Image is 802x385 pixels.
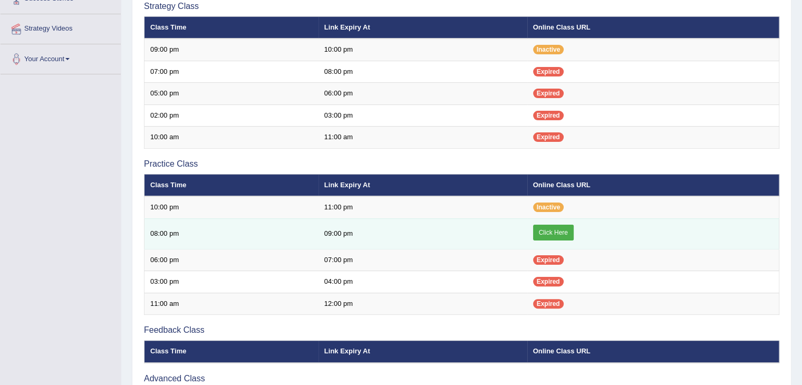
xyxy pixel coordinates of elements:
[144,293,318,315] td: 11:00 am
[144,2,779,11] h3: Strategy Class
[533,277,564,286] span: Expired
[318,341,527,363] th: Link Expiry At
[533,45,564,54] span: Inactive
[318,104,527,127] td: 03:00 pm
[318,16,527,38] th: Link Expiry At
[144,104,318,127] td: 02:00 pm
[144,271,318,293] td: 03:00 pm
[533,111,564,120] span: Expired
[144,127,318,149] td: 10:00 am
[144,341,318,363] th: Class Time
[144,374,779,383] h3: Advanced Class
[144,16,318,38] th: Class Time
[318,196,527,218] td: 11:00 pm
[144,249,318,271] td: 06:00 pm
[533,255,564,265] span: Expired
[144,196,318,218] td: 10:00 pm
[533,299,564,309] span: Expired
[527,174,779,196] th: Online Class URL
[527,16,779,38] th: Online Class URL
[318,218,527,249] td: 09:00 pm
[533,89,564,98] span: Expired
[533,67,564,76] span: Expired
[144,159,779,169] h3: Practice Class
[144,325,779,335] h3: Feedback Class
[318,83,527,105] td: 06:00 pm
[318,271,527,293] td: 04:00 pm
[533,203,564,212] span: Inactive
[527,341,779,363] th: Online Class URL
[318,174,527,196] th: Link Expiry At
[533,132,564,142] span: Expired
[144,218,318,249] td: 08:00 pm
[318,127,527,149] td: 11:00 am
[318,38,527,61] td: 10:00 pm
[144,61,318,83] td: 07:00 pm
[533,225,574,240] a: Click Here
[318,249,527,271] td: 07:00 pm
[144,83,318,105] td: 05:00 pm
[1,44,121,71] a: Your Account
[144,174,318,196] th: Class Time
[1,14,121,41] a: Strategy Videos
[318,61,527,83] td: 08:00 pm
[318,293,527,315] td: 12:00 pm
[144,38,318,61] td: 09:00 pm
